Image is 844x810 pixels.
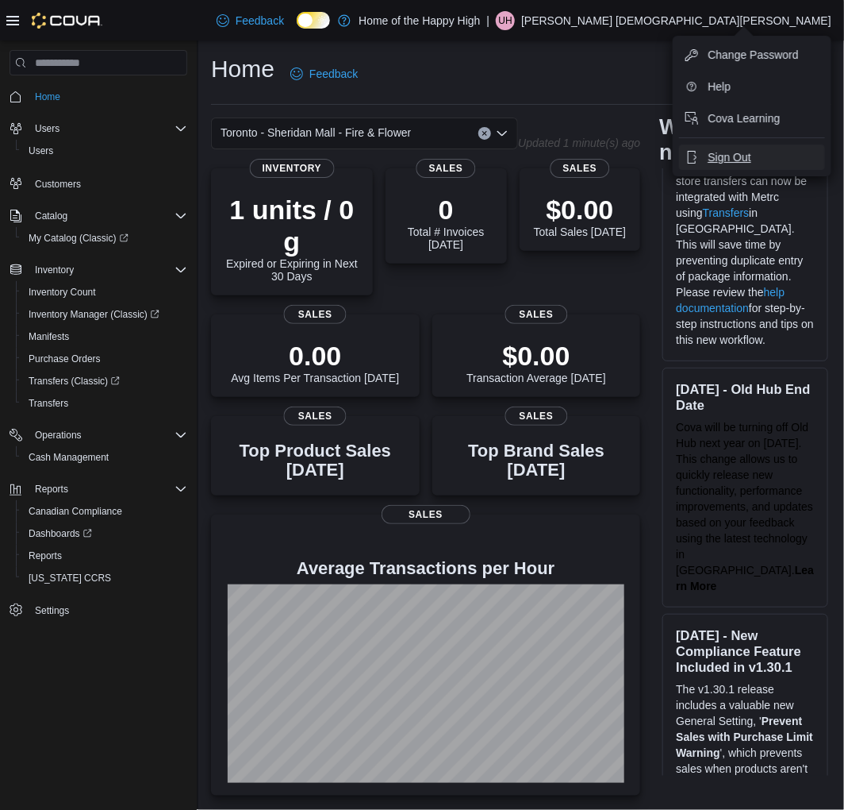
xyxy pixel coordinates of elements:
[22,394,75,413] a: Transfers
[29,426,88,445] button: Operations
[16,348,194,370] button: Purchase Orders
[22,448,187,467] span: Cash Management
[16,545,194,567] button: Reports
[534,194,626,226] p: $0.00
[231,340,399,384] div: Avg Items Per Transaction [DATE]
[29,232,129,245] span: My Catalog (Classic)
[22,141,59,160] a: Users
[521,11,831,30] p: [PERSON_NAME] [DEMOGRAPHIC_DATA][PERSON_NAME]
[708,149,750,165] span: Sign Out
[29,119,66,138] button: Users
[231,340,399,372] p: 0.00
[22,372,187,391] span: Transfers (Classic)
[22,229,135,248] a: My Catalog (Classic)
[3,118,194,140] button: Users
[22,327,75,346] a: Manifests
[445,442,628,480] h3: Top Brand Sales [DATE]
[708,110,780,126] span: Cova Learning
[35,91,60,103] span: Home
[398,194,494,251] div: Total # Invoices [DATE]
[676,715,813,759] strong: Prevent Sales with Purchase Limit Warning
[676,157,815,348] p: Starting [DATE], store-to-store transfers can now be integrated with Metrc using in [GEOGRAPHIC_D...
[382,505,470,524] span: Sales
[29,601,75,620] a: Settings
[22,448,115,467] a: Cash Management
[703,206,750,219] a: Transfers
[224,194,360,283] div: Expired or Expiring in Next 30 Days
[29,572,111,584] span: [US_STATE] CCRS
[224,442,407,480] h3: Top Product Sales [DATE]
[29,308,159,321] span: Inventory Manager (Classic)
[29,87,67,106] a: Home
[29,330,69,343] span: Manifests
[284,305,347,324] span: Sales
[16,500,194,523] button: Canadian Compliance
[3,599,194,622] button: Settings
[16,303,194,326] a: Inventory Manager (Classic)
[22,546,68,565] a: Reports
[224,194,360,257] p: 1 units / 0 g
[398,194,494,226] p: 0
[3,478,194,500] button: Reports
[284,58,364,90] a: Feedback
[3,424,194,446] button: Operations
[29,375,120,388] span: Transfers (Classic)
[22,229,187,248] span: My Catalog (Classic)
[35,604,69,617] span: Settings
[359,11,480,30] p: Home of the Happy High
[505,407,568,426] span: Sales
[250,159,335,178] span: Inventory
[3,205,194,227] button: Catalog
[16,370,194,392] a: Transfers (Classic)
[29,119,187,138] span: Users
[29,480,187,499] span: Reports
[22,546,187,565] span: Reports
[16,281,194,303] button: Inventory Count
[22,327,187,346] span: Manifests
[22,372,126,391] a: Transfers (Classic)
[3,172,194,195] button: Customers
[10,79,187,663] nav: Complex example
[466,340,606,372] p: $0.00
[297,12,330,29] input: Dark Mode
[3,85,194,108] button: Home
[679,106,825,131] button: Cova Learning
[236,13,284,29] span: Feedback
[221,123,411,142] span: Toronto - Sheridan Mall - Fire & Flower
[29,87,187,106] span: Home
[35,429,82,442] span: Operations
[309,66,358,82] span: Feedback
[679,42,825,67] button: Change Password
[676,381,815,413] h3: [DATE] - Old Hub End Date
[29,505,122,518] span: Canadian Compliance
[224,559,627,578] h4: Average Transactions per Hour
[35,178,81,191] span: Customers
[708,47,798,63] span: Change Password
[496,127,508,140] button: Open list of options
[29,600,187,620] span: Settings
[22,349,107,368] a: Purchase Orders
[29,206,74,226] button: Catalog
[29,206,187,226] span: Catalog
[35,210,67,222] span: Catalog
[496,11,515,30] div: Umme Hani Huzefa Bagdadi
[22,524,98,543] a: Dashboards
[551,159,610,178] span: Sales
[29,426,187,445] span: Operations
[16,523,194,545] a: Dashboards
[29,451,109,464] span: Cash Management
[29,145,53,157] span: Users
[35,264,74,276] span: Inventory
[487,11,490,30] p: |
[708,79,731,94] span: Help
[29,286,96,299] span: Inventory Count
[29,480,75,499] button: Reports
[22,141,187,160] span: Users
[35,122,59,135] span: Users
[22,283,187,302] span: Inventory Count
[416,159,476,178] span: Sales
[466,340,606,384] div: Transaction Average [DATE]
[29,260,80,280] button: Inventory
[16,392,194,415] button: Transfers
